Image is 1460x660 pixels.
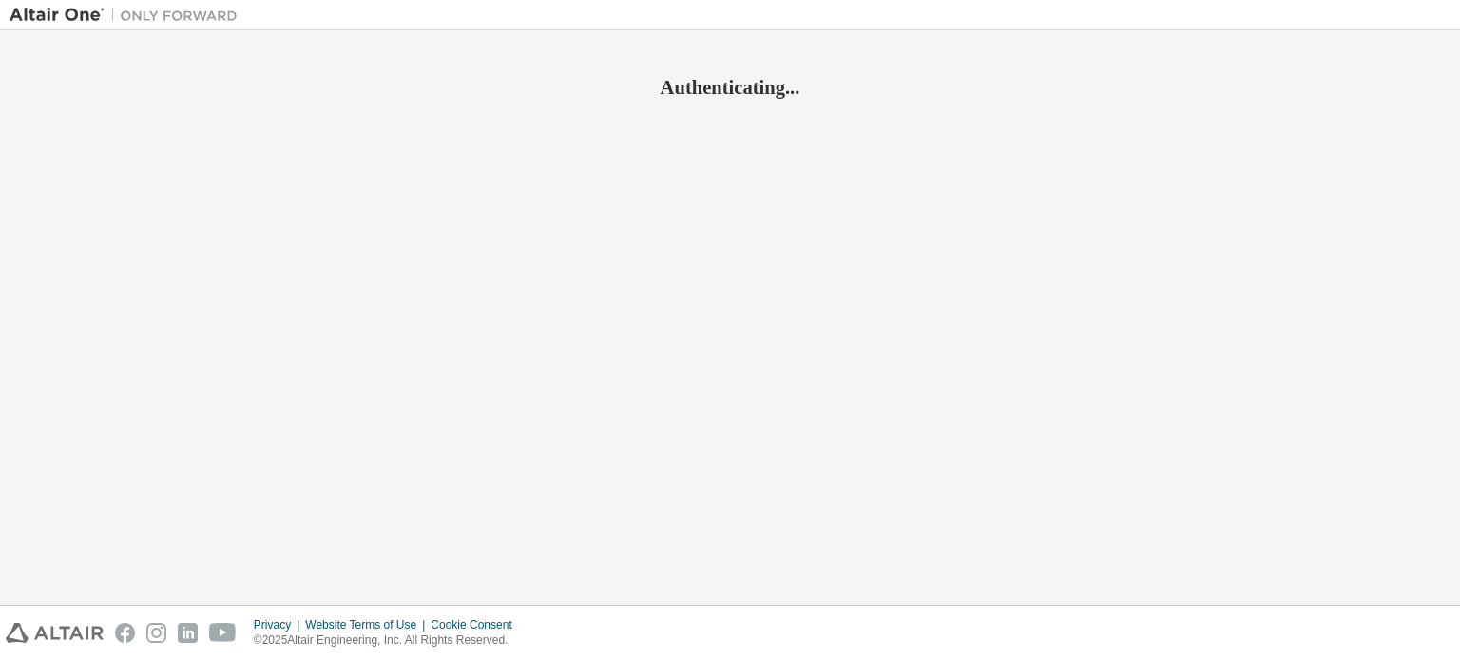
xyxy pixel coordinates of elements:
[254,617,305,632] div: Privacy
[6,623,104,643] img: altair_logo.svg
[146,623,166,643] img: instagram.svg
[178,623,198,643] img: linkedin.svg
[10,75,1450,100] h2: Authenticating...
[305,617,431,632] div: Website Terms of Use
[209,623,237,643] img: youtube.svg
[431,617,523,632] div: Cookie Consent
[115,623,135,643] img: facebook.svg
[254,632,524,649] p: © 2025 Altair Engineering, Inc. All Rights Reserved.
[10,6,247,25] img: Altair One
